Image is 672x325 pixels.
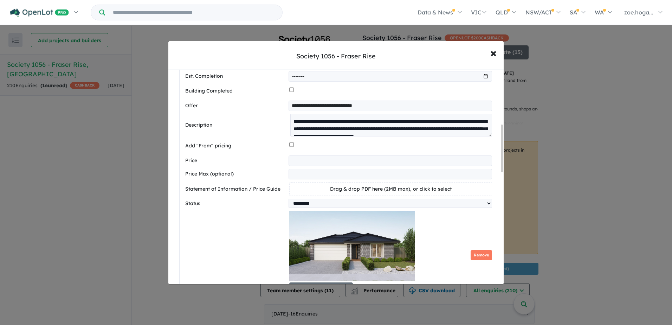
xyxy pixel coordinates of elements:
[185,72,286,81] label: Est. Completion
[185,185,286,193] label: Statement of Information / Price Guide
[185,199,286,208] label: Status
[185,142,286,150] label: Add "From" pricing
[330,186,452,192] span: Drag & drop PDF here (2MB max), or click to select
[624,9,653,16] span: zoe.hoga...
[471,250,492,260] button: Remove
[106,5,281,20] input: Try estate name, suburb, builder or developer
[185,170,286,178] label: Price Max (optional)
[185,157,286,165] label: Price
[289,211,414,281] img: Society 1056 - Fraser Rise - Lot 241 Façade
[185,121,287,129] label: Description
[289,282,353,297] button: Façade
[10,8,69,17] img: Openlot PRO Logo White
[296,52,376,61] div: Society 1056 - Fraser Rise
[185,102,286,110] label: Offer
[490,45,497,60] span: ×
[185,87,286,95] label: Building Completed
